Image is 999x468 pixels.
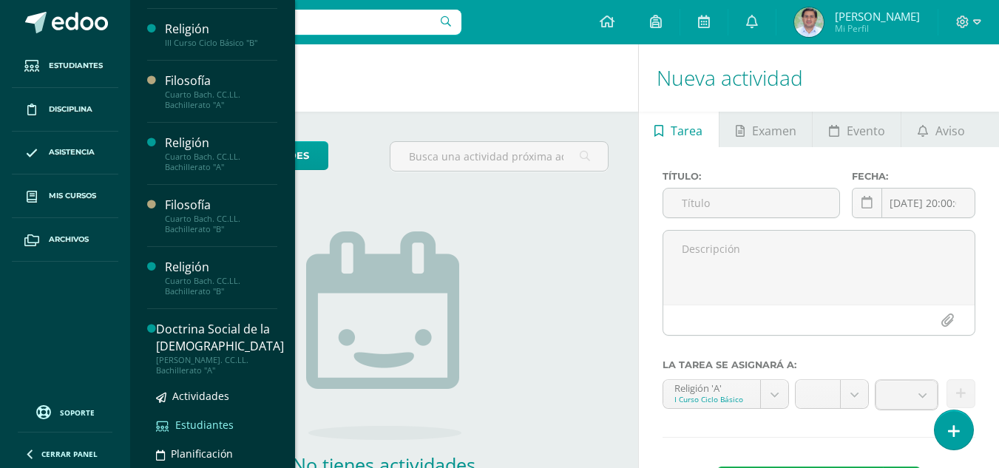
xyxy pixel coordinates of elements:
[12,132,118,175] a: Asistencia
[935,113,965,149] span: Aviso
[719,112,812,147] a: Examen
[12,174,118,218] a: Mis cursos
[148,44,620,112] h1: Actividades
[156,416,284,433] a: Estudiantes
[671,113,702,149] span: Tarea
[49,190,96,202] span: Mis cursos
[175,418,234,432] span: Estudiantes
[853,189,975,217] input: Fecha de entrega
[674,380,750,394] div: Religión 'A'
[156,445,284,462] a: Planificación
[663,171,840,182] label: Título:
[639,112,719,147] a: Tarea
[165,259,277,276] div: Religión
[390,142,607,171] input: Busca una actividad próxima aquí...
[813,112,901,147] a: Evento
[674,394,750,404] div: I Curso Ciclo Básico
[60,407,95,418] span: Soporte
[165,89,277,110] div: Cuarto Bach. CC.LL. Bachillerato "A"
[165,152,277,172] div: Cuarto Bach. CC.LL. Bachillerato "A"
[140,10,461,35] input: Busca un usuario...
[49,104,92,115] span: Disciplina
[165,197,277,234] a: FilosofíaCuarto Bach. CC.LL. Bachillerato "B"
[49,234,89,245] span: Archivos
[165,197,277,214] div: Filosofía
[165,21,277,48] a: ReligiónIII Curso Ciclo Básico "B"
[663,359,975,370] label: La tarea se asignará a:
[794,7,824,37] img: 083b1af04f9fe0918e6b283010923b5f.png
[41,449,98,459] span: Cerrar panel
[165,276,277,296] div: Cuarto Bach. CC.LL. Bachillerato "B"
[901,112,981,147] a: Aviso
[306,231,461,440] img: no_activities.png
[165,135,277,152] div: Religión
[835,9,920,24] span: [PERSON_NAME]
[12,44,118,88] a: Estudiantes
[156,355,284,376] div: [PERSON_NAME]. CC.LL. Bachillerato "A"
[663,189,839,217] input: Título
[12,218,118,262] a: Archivos
[171,447,233,461] span: Planificación
[156,387,284,404] a: Actividades
[18,401,112,421] a: Soporte
[165,214,277,234] div: Cuarto Bach. CC.LL. Bachillerato "B"
[663,380,789,408] a: Religión 'A'I Curso Ciclo Básico
[165,72,277,89] div: Filosofía
[752,113,796,149] span: Examen
[852,171,975,182] label: Fecha:
[156,321,284,355] div: Doctrina Social de la [DEMOGRAPHIC_DATA]
[172,389,229,403] span: Actividades
[657,44,981,112] h1: Nueva actividad
[12,88,118,132] a: Disciplina
[165,259,277,296] a: ReligiónCuarto Bach. CC.LL. Bachillerato "B"
[165,21,277,38] div: Religión
[156,321,284,376] a: Doctrina Social de la [DEMOGRAPHIC_DATA][PERSON_NAME]. CC.LL. Bachillerato "A"
[847,113,885,149] span: Evento
[165,38,277,48] div: III Curso Ciclo Básico "B"
[49,146,95,158] span: Asistencia
[165,135,277,172] a: ReligiónCuarto Bach. CC.LL. Bachillerato "A"
[835,22,920,35] span: Mi Perfil
[165,72,277,110] a: FilosofíaCuarto Bach. CC.LL. Bachillerato "A"
[49,60,103,72] span: Estudiantes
